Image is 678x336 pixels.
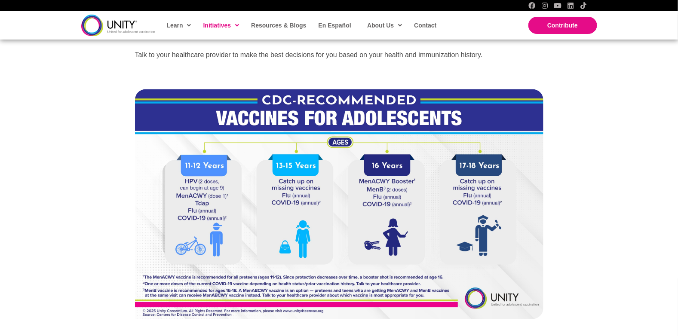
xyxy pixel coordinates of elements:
[81,15,155,36] img: unity-logo-dark
[528,17,597,34] a: Contribute
[251,22,306,29] span: Resources & Blogs
[363,15,405,35] a: About Us
[135,49,543,61] p: Talk to your healthcare provider to make the best decisions for you based on your health and immu...
[580,2,587,9] a: TikTok
[555,2,561,9] a: YouTube
[314,15,355,35] a: En Español
[135,89,543,319] img: CDC RECVACC20250612 1600x900
[247,15,310,35] a: Resources & Blogs
[203,19,239,32] span: Initiatives
[410,15,440,35] a: Contact
[319,22,351,29] span: En Español
[367,19,402,32] span: About Us
[167,19,191,32] span: Learn
[529,2,536,9] a: Facebook
[542,2,549,9] a: Instagram
[547,22,578,29] span: Contribute
[414,22,436,29] span: Contact
[568,2,574,9] a: LinkedIn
